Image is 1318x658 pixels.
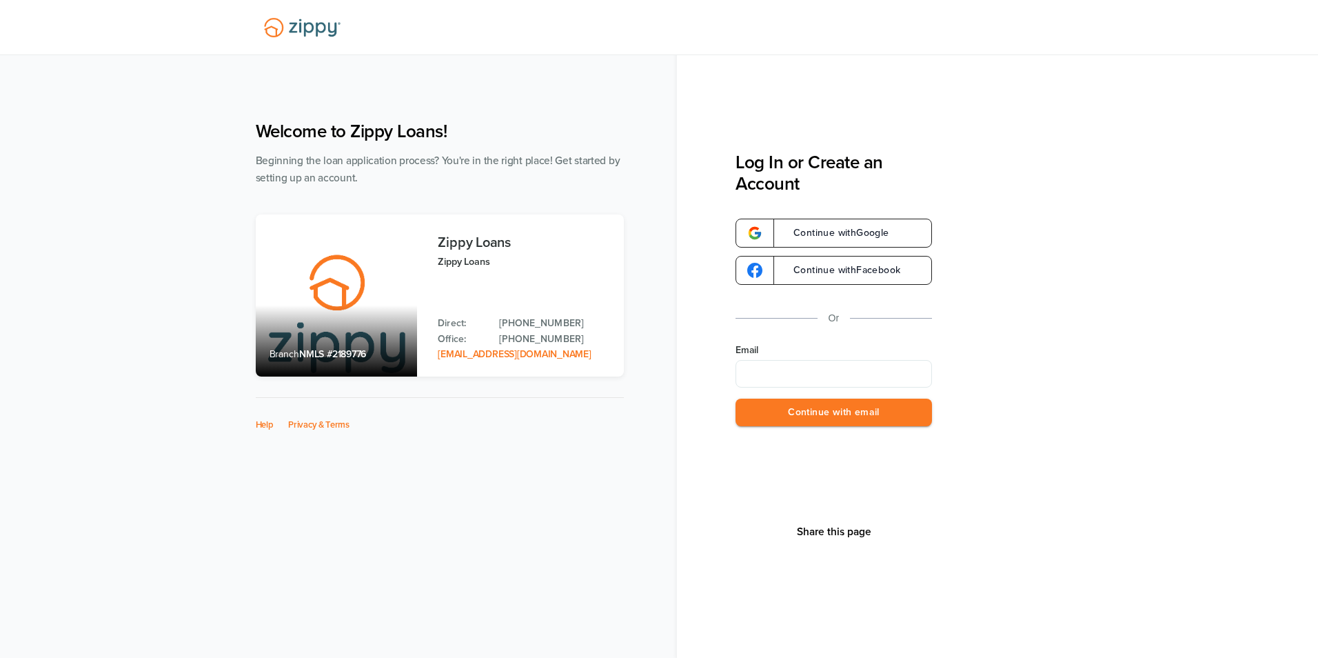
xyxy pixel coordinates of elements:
[736,360,932,388] input: Email Address
[747,226,762,241] img: google-logo
[299,348,366,360] span: NMLS #2189776
[793,525,875,539] button: Share This Page
[780,266,900,275] span: Continue with Facebook
[438,254,609,270] p: Zippy Loans
[256,154,620,184] span: Beginning the loan application process? You're in the right place! Get started by setting up an a...
[780,228,889,238] span: Continue with Google
[736,152,932,195] h3: Log In or Create an Account
[256,12,349,43] img: Lender Logo
[736,219,932,248] a: google-logoContinue withGoogle
[438,332,485,347] p: Office:
[438,348,591,360] a: Email Address: zippyguide@zippymh.com
[736,399,932,427] button: Continue with email
[736,256,932,285] a: google-logoContinue withFacebook
[747,263,762,278] img: google-logo
[438,316,485,331] p: Direct:
[736,343,932,357] label: Email
[438,235,609,250] h3: Zippy Loans
[256,121,624,142] h1: Welcome to Zippy Loans!
[499,332,609,347] a: Office Phone: 512-975-2947
[829,310,840,327] p: Or
[270,348,300,360] span: Branch
[499,316,609,331] a: Direct Phone: 512-975-2947
[256,419,274,430] a: Help
[288,419,349,430] a: Privacy & Terms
